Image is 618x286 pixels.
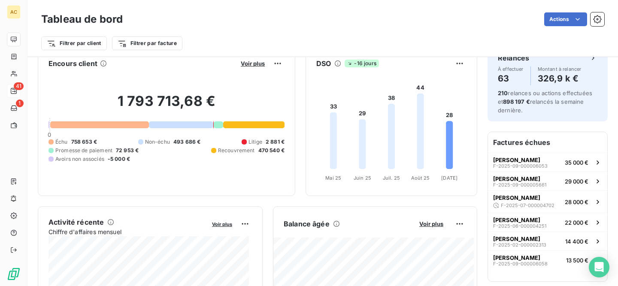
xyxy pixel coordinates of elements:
span: [PERSON_NAME] [493,157,540,163]
span: Non-échu [145,138,170,146]
span: 41 [14,82,24,90]
span: [PERSON_NAME] [493,235,540,242]
span: 35 000 € [565,159,588,166]
span: [PERSON_NAME] [493,194,540,201]
span: 22 000 € [565,219,588,226]
h2: 1 793 713,68 € [48,93,285,118]
button: [PERSON_NAME]F-2025-06-00000425122 000 € [488,213,607,232]
span: -5 000 € [108,155,130,163]
span: F-2025-09-000005661 [493,182,546,187]
span: F-2025-02-000002313 [493,242,546,247]
button: Filtrer par client [41,36,107,50]
button: [PERSON_NAME]F-2025-07-00000470228 000 € [488,190,607,213]
span: 29 000 € [565,178,588,185]
span: Recouvrement [218,147,255,154]
tspan: Mai 25 [325,175,341,181]
span: Voir plus [241,60,265,67]
span: 72 953 € [116,147,139,154]
h4: 326,9 k € [538,72,582,85]
tspan: Août 25 [411,175,430,181]
span: F-2025-09-000006058 [493,261,548,266]
span: F-2025-07-000004702 [501,203,554,208]
button: Voir plus [417,220,446,228]
span: Avoirs non associés [55,155,104,163]
h6: Balance âgée [284,219,330,229]
span: 14 400 € [565,238,588,245]
span: 28 000 € [565,199,588,205]
div: AC [7,5,21,19]
h3: Tableau de bord [41,12,123,27]
span: 210 [498,90,508,96]
button: Actions [544,12,587,26]
span: -16 jours [345,60,379,67]
span: F-2025-09-000006053 [493,163,548,169]
span: 493 686 € [173,138,200,146]
button: [PERSON_NAME]F-2025-09-00000605335 000 € [488,153,607,172]
h6: Encours client [48,58,97,69]
span: [PERSON_NAME] [493,254,540,261]
span: 470 540 € [258,147,285,154]
span: 1 [16,99,24,107]
span: 758 653 € [71,138,97,146]
div: Open Intercom Messenger [589,257,609,277]
span: [PERSON_NAME] [493,175,540,182]
span: 2 881 € [266,138,285,146]
button: [PERSON_NAME]F-2025-09-00000566129 000 € [488,172,607,190]
button: [PERSON_NAME]F-2025-02-00000231314 400 € [488,232,607,250]
tspan: Juil. 25 [383,175,400,181]
span: Promesse de paiement [55,147,112,154]
span: Échu [55,138,68,146]
h6: Relances [498,53,529,63]
span: [PERSON_NAME] [493,217,540,223]
span: relances ou actions effectuées et relancés la semaine dernière. [498,90,592,114]
h6: DSO [316,58,331,69]
button: [PERSON_NAME]F-2025-09-00000605813 500 € [488,250,607,269]
span: Chiffre d'affaires mensuel [48,227,206,236]
button: Voir plus [238,60,267,67]
h4: 63 [498,72,524,85]
h6: Activité récente [48,217,104,227]
span: 13 500 € [566,257,588,264]
img: Logo LeanPay [7,267,21,281]
span: Litige [248,138,262,146]
span: 898 197 € [503,98,530,105]
span: F-2025-06-000004251 [493,223,546,229]
tspan: [DATE] [441,175,457,181]
span: 0 [48,131,51,138]
span: Montant à relancer [538,66,582,72]
button: Voir plus [209,220,235,228]
tspan: Juin 25 [354,175,371,181]
h6: Factures échues [488,132,607,153]
button: Filtrer par facture [112,36,182,50]
span: Voir plus [212,221,232,227]
span: Voir plus [419,220,443,227]
span: À effectuer [498,66,524,72]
